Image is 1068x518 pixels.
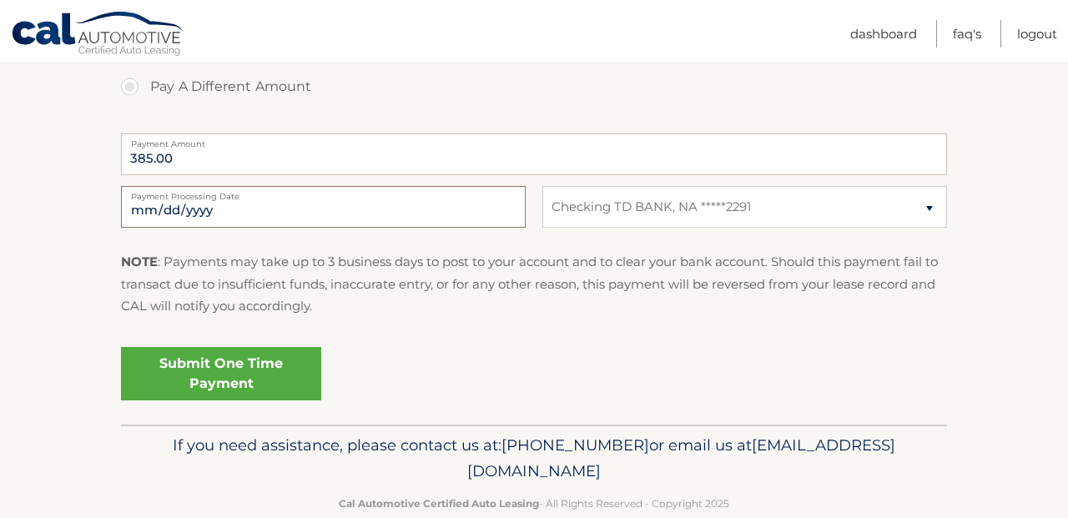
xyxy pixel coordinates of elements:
[11,11,186,59] a: Cal Automotive
[121,347,321,400] a: Submit One Time Payment
[121,70,947,103] label: Pay A Different Amount
[1017,20,1057,48] a: Logout
[121,186,526,228] input: Payment Date
[121,186,526,199] label: Payment Processing Date
[121,251,947,317] p: : Payments may take up to 3 business days to post to your account and to clear your bank account....
[132,495,936,512] p: - All Rights Reserved - Copyright 2025
[339,497,539,510] strong: Cal Automotive Certified Auto Leasing
[121,254,158,269] strong: NOTE
[850,20,917,48] a: Dashboard
[121,133,947,175] input: Payment Amount
[121,133,947,147] label: Payment Amount
[953,20,981,48] a: FAQ's
[501,435,649,455] span: [PHONE_NUMBER]
[132,432,936,485] p: If you need assistance, please contact us at: or email us at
